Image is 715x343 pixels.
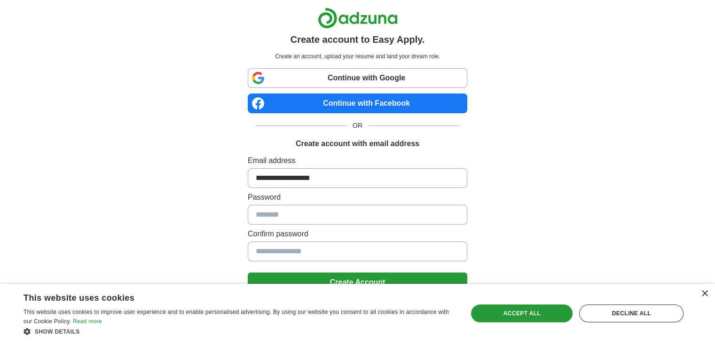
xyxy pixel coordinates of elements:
div: Show details [24,327,455,336]
h1: Create account to Easy Apply. [291,32,425,47]
a: Continue with Facebook [248,94,467,113]
div: Accept all [471,304,573,322]
img: Adzuna logo [318,8,398,29]
label: Email address [248,155,467,166]
span: This website uses cookies to improve user experience and to enable personalised advertising. By u... [24,309,449,325]
span: OR [347,121,368,131]
label: Confirm password [248,228,467,240]
div: Decline all [579,304,684,322]
div: Close [701,290,708,297]
a: Read more, opens a new window [73,318,102,325]
div: This website uses cookies [24,289,431,304]
a: Continue with Google [248,68,467,88]
h1: Create account with email address [296,138,419,149]
label: Password [248,192,467,203]
span: Show details [35,328,80,335]
button: Create Account [248,273,467,292]
p: Create an account, upload your resume and land your dream role. [250,52,465,61]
